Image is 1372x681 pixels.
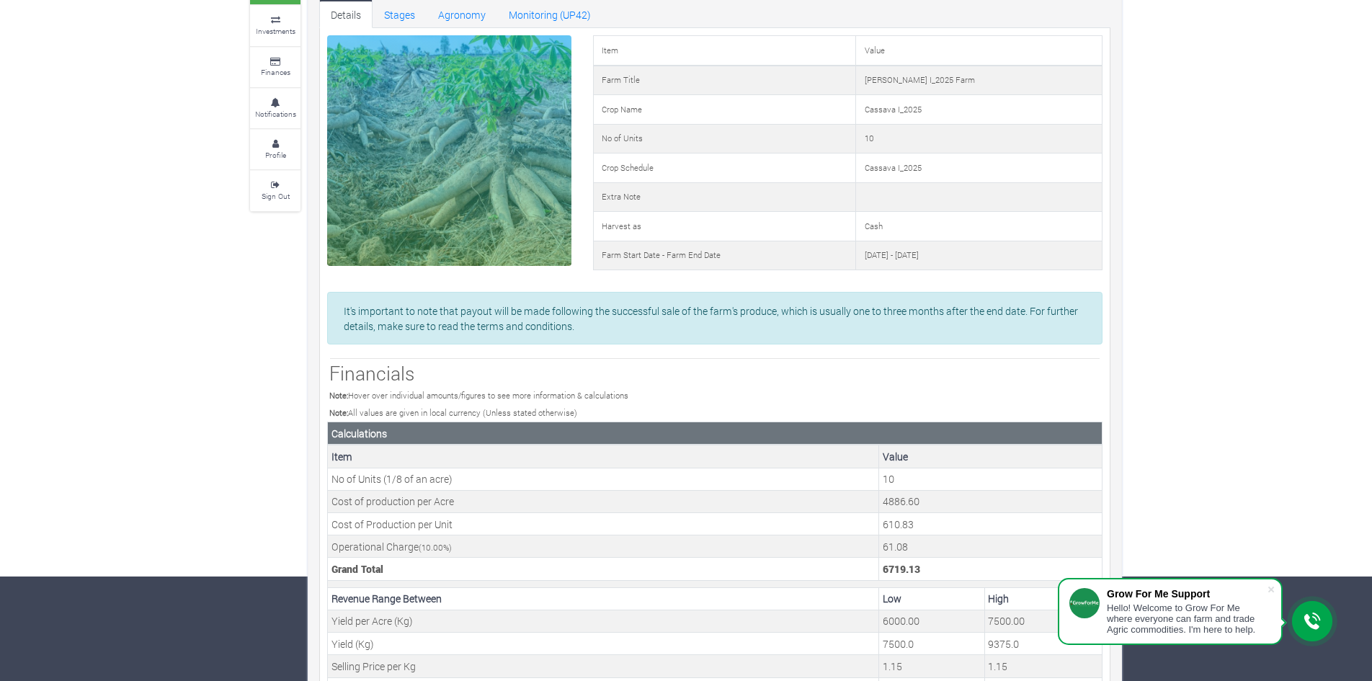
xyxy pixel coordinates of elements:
small: Notifications [255,109,296,119]
td: Cassava I_2025 [856,95,1102,125]
span: 10.00 [422,542,443,553]
td: Farm Title [593,66,856,95]
th: Calculations [328,422,1102,445]
td: This is the number of Units, its (1/8 of an acre) [879,468,1102,490]
td: Operational Charge [328,535,879,558]
td: Cost of Production per Unit [328,513,879,535]
td: Farm Start Date - Farm End Date [593,241,856,270]
small: Profile [265,150,286,160]
b: High [988,592,1009,605]
a: Investments [250,6,300,45]
small: Hover over individual amounts/figures to see more information & calculations [329,390,628,401]
td: 10 [856,124,1102,153]
td: No of Units (1/8 of an acre) [328,468,879,490]
td: Your estimated maximum Selling Price per Kg [984,655,1102,677]
small: All values are given in local currency (Unless stated otherwise) [329,407,577,418]
td: No of Units [593,124,856,153]
td: Cassava I_2025 [856,153,1102,183]
td: [PERSON_NAME] I_2025 Farm [856,66,1102,95]
a: Notifications [250,89,300,128]
b: Item [331,450,352,463]
td: Your estimated minimum Selling Price per Kg [879,655,984,677]
td: Item [593,36,856,66]
td: This is the operational charge by Grow For Me [879,535,1102,558]
div: Grow For Me Support [1107,588,1267,600]
td: Your estimated minimum Yield per Acre [879,610,984,632]
p: It's important to note that payout will be made following the successful sale of the farm's produ... [344,303,1086,334]
td: This is the cost of an Acre [879,490,1102,512]
td: Crop Schedule [593,153,856,183]
b: Low [883,592,901,605]
td: Your estimated maximum Yield [984,633,1102,655]
td: Yield (Kg) [328,633,879,655]
td: This is the Total Cost. (Unit Cost + (Operational Charge * Unit Cost)) * No of Units [879,558,1102,580]
td: Extra Note [593,182,856,212]
td: This is the cost of a Unit [879,513,1102,535]
td: Cash [856,212,1102,241]
small: ( %) [419,542,452,553]
b: Grand Total [331,562,383,576]
td: Value [856,36,1102,66]
td: Yield per Acre (Kg) [328,610,879,632]
td: Crop Name [593,95,856,125]
td: Your estimated minimum Yield [879,633,984,655]
div: Hello! Welcome to Grow For Me where everyone can farm and trade Agric commodities. I'm here to help. [1107,602,1267,635]
td: Selling Price per Kg [328,655,879,677]
td: Your estimated maximum Yield per Acre [984,610,1102,632]
small: Investments [256,26,295,36]
td: Harvest as [593,212,856,241]
td: Cost of production per Acre [328,490,879,512]
a: Profile [250,130,300,169]
b: Note: [329,390,348,401]
b: Value [883,450,908,463]
small: Sign Out [262,191,290,201]
h3: Financials [329,362,1100,385]
a: Finances [250,48,300,87]
b: Revenue Range Between [331,592,442,605]
a: Sign Out [250,171,300,210]
b: Note: [329,407,348,418]
td: [DATE] - [DATE] [856,241,1102,270]
small: Finances [261,67,290,77]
